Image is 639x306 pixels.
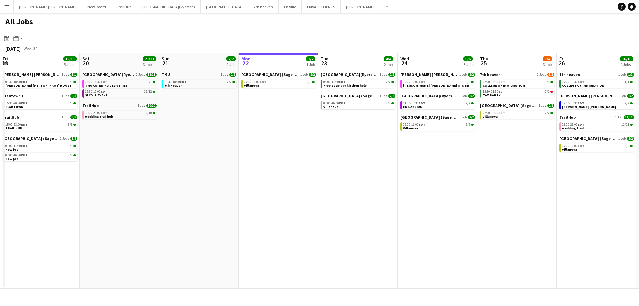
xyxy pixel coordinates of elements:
[483,83,525,88] span: COLLEGE OF IMMIGRATION
[625,144,629,148] span: 2/2
[143,56,156,61] span: 23/23
[480,56,488,62] span: Thu
[545,111,550,115] span: 2/2
[466,102,470,105] span: 2/2
[21,101,28,105] span: EDT
[463,56,473,61] span: 6/6
[459,94,467,98] span: 1 Job
[562,144,633,151] a: 07:00-16:00EDT2/2Villanova
[464,62,474,67] div: 3 Jobs
[403,126,418,130] span: Villanova
[578,144,584,148] span: EDT
[498,111,505,115] span: EDT
[302,0,341,13] button: PRIVATE CLIENTS
[312,81,315,83] span: 2/2
[60,137,69,141] span: 2 Jobs
[400,72,458,77] span: MILLER LASH
[68,154,73,157] span: 2/2
[323,102,346,105] span: 07:00-16:00
[82,0,111,13] button: New Board
[386,102,391,105] span: 2/2
[70,115,77,119] span: 8/8
[321,72,395,77] a: [GEOGRAPHIC_DATA](Ryerson)1 Job2/2
[70,73,77,77] span: 1/1
[419,80,425,84] span: EDT
[480,72,554,77] a: 7th heaven2 Jobs1/2
[81,59,90,67] span: 20
[161,59,170,67] span: 21
[21,144,28,148] span: EDT
[3,136,59,141] span: Villanova College (Sage Dining)
[618,137,626,141] span: 1 Job
[479,59,488,67] span: 25
[459,73,467,77] span: 1 Job
[70,137,77,141] span: 3/3
[559,115,576,120] span: TrailHub
[229,73,236,77] span: 2/2
[403,80,474,87] a: 10:00-16:00EDT2/2[PERSON_NAME] [PERSON_NAME] IITS BBQ EVENT
[403,83,483,88] span: MILLER LASH IITS BBQ EVENT
[5,153,76,161] a: 07:00-16:30EDT2/2New job
[384,62,394,67] div: 2 Jobs
[471,102,474,104] span: 2/2
[164,80,235,87] a: 11:30-18:00EDT2/27th Heaven
[62,115,69,119] span: 1 Job
[480,103,537,108] span: Villanova College (Sage Dining)
[5,101,76,109] a: 15:30-20:30EDT3/3SLABTOWN
[307,80,311,84] span: 2/2
[85,89,155,97] a: 12:30-19:00EDT12/12SLC VIP EVENT
[70,94,77,98] span: 3/3
[400,72,475,77] a: [PERSON_NAME] [PERSON_NAME]1 Job2/2
[241,72,316,77] a: [GEOGRAPHIC_DATA] (Sage Dining)1 Job2/2
[309,73,316,77] span: 2/2
[620,56,633,61] span: 16/16
[146,73,157,77] span: 13/13
[559,93,617,98] span: MILLER LASH
[323,80,346,84] span: 08:00-15:30
[306,56,315,61] span: 2/2
[618,73,626,77] span: 1 Job
[101,111,107,115] span: EDT
[578,80,584,84] span: EDT
[5,144,76,151] a: 07:00-15:30EDT1/1New job
[241,56,251,62] span: Mon
[162,72,170,77] span: TMU
[85,111,155,118] a: 15:00-23:00EDT10/10wedding trail hub
[480,103,554,120] div: [GEOGRAPHIC_DATA] (Sage Dining)1 Job2/207:00-16:00EDT2/2Villanova
[5,144,28,148] span: 07:00-15:30
[403,122,474,130] a: 07:00-16:00EDT2/2Villanova
[153,91,155,93] span: 12/12
[403,102,425,105] span: 11:30-17:30
[545,90,550,93] span: 0/1
[101,80,107,84] span: EDT
[3,136,77,163] div: [GEOGRAPHIC_DATA] (Sage Dining)2 Jobs3/307:00-15:30EDT1/1New job07:00-16:30EDT2/2New job
[153,112,155,114] span: 10/10
[630,81,633,83] span: 1/1
[559,136,634,141] a: [GEOGRAPHIC_DATA] (Sage Dining)1 Job2/2
[73,145,76,147] span: 1/1
[400,72,475,93] div: [PERSON_NAME] [PERSON_NAME]1 Job2/210:00-16:00EDT2/2[PERSON_NAME] [PERSON_NAME] IITS BBQ EVENT
[82,72,157,77] a: [GEOGRAPHIC_DATA](Ryerson)2 Jobs13/13
[82,103,157,120] div: TrailHub1 Job10/1015:00-23:00EDT10/10wedding trail hub
[630,102,633,104] span: 2/2
[550,112,553,114] span: 2/2
[562,80,633,87] a: 07:00-13:30EDT1/1COLLEGE OF IMMIGRATION
[5,157,18,161] span: New job
[559,115,634,136] div: TrailHub1 Job11/1115:00-23:00EDT11/11wedding trail hub
[562,123,584,126] span: 15:00-23:00
[62,73,69,77] span: 1 Job
[419,122,425,127] span: EDT
[562,147,577,152] span: Villanova
[403,105,423,109] span: ENG ATRIUM
[419,101,425,105] span: EDT
[483,80,553,87] a: 07:00-13:30EDT1/1COLLEGE OF IMMIGRATION
[321,72,395,93] div: [GEOGRAPHIC_DATA](Ryerson)1 Job2/208:00-15:30EDT2/2Free Soup day kitchen help
[82,72,135,77] span: Toronto Metropolitan University(Ryerson)
[144,90,152,93] span: 12/12
[62,94,69,98] span: 1 Job
[559,115,634,120] a: TrailHub1 Job11/11
[85,114,113,119] span: wedding trail hub
[559,56,565,62] span: Fri
[627,137,634,141] span: 2/2
[386,80,391,84] span: 2/2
